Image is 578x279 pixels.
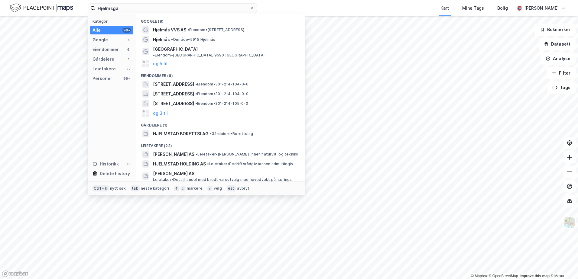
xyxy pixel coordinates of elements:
[195,101,197,106] span: •
[93,65,116,72] div: Leietakere
[153,130,209,137] span: HJELMSTAD BORETTSLAG
[95,4,249,13] input: Søk på adresse, matrikkel, gårdeiere, leietakere eller personer
[548,250,578,279] div: Kontrollprogram for chat
[136,69,305,79] div: Eiendommer (6)
[153,53,155,57] span: •
[153,100,194,107] span: [STREET_ADDRESS]
[548,250,578,279] iframe: Chat Widget
[153,160,206,168] span: HJELMSTAD HOLDING AS
[93,36,108,43] div: Google
[122,76,131,81] div: 99+
[136,118,305,129] div: Gårdeiere (1)
[110,186,126,191] div: nytt søk
[153,60,167,67] button: og 5 til
[153,177,299,182] span: Leietaker • Detaljhandel med bredt vareutvalg med hovedvekt på nærings- og nytelsesmidler
[93,19,133,24] div: Kategori
[214,186,222,191] div: velg
[153,110,168,117] button: og 3 til
[153,53,265,58] span: Eiendom • [GEOGRAPHIC_DATA], 9690 [GEOGRAPHIC_DATA]
[93,56,114,63] div: Gårdeiere
[520,274,550,278] a: Improve this map
[93,27,101,34] div: Alle
[153,81,194,88] span: [STREET_ADDRESS]
[547,82,576,94] button: Tags
[153,26,186,34] span: Hjelmås VVS AS
[489,274,518,278] a: OpenStreetMap
[153,170,298,177] span: [PERSON_NAME] AS
[471,274,488,278] a: Mapbox
[122,28,131,33] div: 99+
[535,24,576,36] button: Bokmerker
[171,37,173,42] span: •
[207,162,209,166] span: •
[462,5,484,12] div: Mine Tags
[187,27,189,32] span: •
[187,186,203,191] div: markere
[187,27,244,32] span: Eiendom • [STREET_ADDRESS]
[93,185,109,191] div: Ctrl + k
[497,5,508,12] div: Bolig
[195,91,248,96] span: Eiendom • 301-214-104-0-0
[539,38,576,50] button: Datasett
[10,3,73,13] img: logo.f888ab2527a4732fd821a326f86c7f29.svg
[547,67,576,79] button: Filter
[93,46,119,53] div: Eiendommer
[210,131,253,136] span: Gårdeiere • Borettslag
[126,57,131,62] div: 1
[541,53,576,65] button: Analyse
[195,101,248,106] span: Eiendom • 301-214-105-0-0
[2,270,28,277] a: Mapbox homepage
[195,82,197,86] span: •
[195,82,248,87] span: Eiendom • 301-214-104-0-0
[126,66,131,71] div: 22
[210,131,212,136] span: •
[196,152,298,157] span: Leietaker • [PERSON_NAME]. innen naturvit. og teknikk
[195,91,197,96] span: •
[524,5,559,12] div: [PERSON_NAME]
[153,151,194,158] span: [PERSON_NAME] AS
[564,217,575,228] img: Z
[93,160,119,168] div: Historikk
[136,14,305,25] div: Google (8)
[136,139,305,149] div: Leietakere (22)
[100,170,130,177] div: Delete history
[227,185,236,191] div: esc
[207,162,294,166] span: Leietaker • Bedriftsrådgiv./annen adm. rådgiv.
[440,5,449,12] div: Kart
[153,46,198,53] span: [GEOGRAPHIC_DATA]
[93,75,112,82] div: Personer
[141,186,169,191] div: neste kategori
[131,185,140,191] div: tab
[126,37,131,42] div: 8
[153,90,194,98] span: [STREET_ADDRESS]
[237,186,249,191] div: avbryt
[126,47,131,52] div: 6
[196,152,197,156] span: •
[153,36,170,43] span: Hjelmås
[171,37,215,42] span: Område • 5915 Hjelmås
[126,162,131,166] div: 0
